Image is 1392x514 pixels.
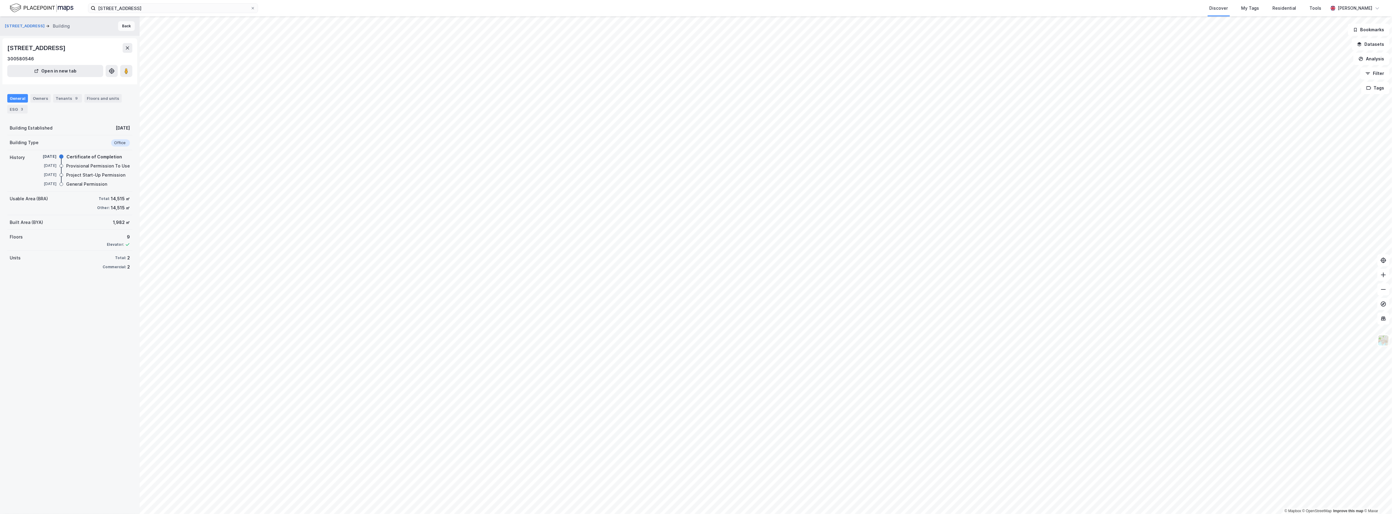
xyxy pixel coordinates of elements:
[1273,5,1296,12] div: Residential
[66,181,107,188] div: General Permission
[66,162,130,170] div: Provisional Permission To Use
[1352,38,1390,50] button: Datasets
[1302,509,1332,513] a: OpenStreetMap
[97,205,110,210] div: Other:
[1362,485,1392,514] div: Kontrollprogram for chat
[10,254,21,262] div: Units
[1360,67,1390,79] button: Filter
[5,23,46,29] button: [STREET_ADDRESS]
[19,106,25,112] div: 3
[7,43,67,53] div: [STREET_ADDRESS]
[10,154,25,161] div: History
[53,22,70,30] div: Building
[32,172,56,178] div: [DATE]
[10,195,48,202] div: Usable Area (BRA)
[7,105,28,113] div: ESG
[113,219,130,226] div: 1,982 ㎡
[1210,5,1228,12] div: Discover
[107,242,124,247] div: Elevator:
[7,65,103,77] button: Open in new tab
[107,233,130,241] div: 9
[32,163,56,168] div: [DATE]
[1338,5,1373,12] div: [PERSON_NAME]
[10,3,73,13] img: logo.f888ab2527a4732fd821a326f86c7f29.svg
[32,181,56,187] div: [DATE]
[10,139,39,146] div: Building Type
[1378,335,1389,346] img: Z
[127,263,130,271] div: 2
[1362,485,1392,514] iframe: Chat Widget
[10,233,23,241] div: Floors
[116,124,130,132] div: [DATE]
[1241,5,1259,12] div: My Tags
[30,94,51,103] div: Owners
[1348,24,1390,36] button: Bookmarks
[1310,5,1322,12] div: Tools
[7,55,34,63] div: 300580546
[111,195,130,202] div: 14,515 ㎡
[1353,53,1390,65] button: Analysis
[66,153,122,161] div: Certificate of Completion
[7,94,28,103] div: General
[127,254,130,262] div: 2
[1333,509,1363,513] a: Improve this map
[66,171,125,179] div: Project Start-Up Permission
[10,219,43,226] div: Built Area (BYA)
[1285,509,1301,513] a: Mapbox
[87,96,119,101] div: Floors and units
[118,21,135,31] button: Back
[115,255,126,260] div: Total:
[103,265,126,269] div: Commercial:
[53,94,82,103] div: Tenants
[111,204,130,211] div: 14,515 ㎡
[73,95,80,101] div: 9
[32,154,56,159] div: [DATE]
[1361,82,1390,94] button: Tags
[96,4,250,13] input: Search by address, cadastre, landlords, tenants or people
[99,196,110,201] div: Total:
[10,124,53,132] div: Building Established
